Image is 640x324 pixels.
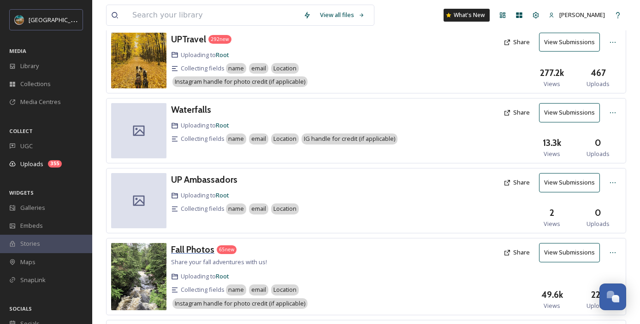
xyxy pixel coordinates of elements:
h3: 223 [591,288,605,301]
span: Instagram handle for photo credit (if applicable) [175,77,305,86]
span: Location [273,64,296,73]
h3: UPTravel [171,34,206,45]
a: Fall Photos [171,243,214,256]
span: Collecting fields [181,285,225,294]
span: SnapLink [20,276,46,284]
h3: 0 [595,136,601,150]
a: Waterfalls [171,103,211,116]
a: View Submissions [539,103,604,122]
a: Root [216,272,229,280]
h3: UP Ambassadors [171,174,237,185]
span: name [228,134,244,143]
a: View Submissions [539,173,604,192]
button: View Submissions [539,173,600,192]
div: 355 [48,160,62,168]
span: Stories [20,239,40,248]
button: View Submissions [539,103,600,122]
button: Share [499,243,534,261]
span: email [251,204,266,213]
h3: 0 [595,206,601,220]
button: Share [499,33,534,51]
span: Collections [20,80,51,88]
span: name [228,285,244,294]
span: Location [273,134,296,143]
span: Uploads [587,301,610,310]
span: Galleries [20,203,45,212]
span: [GEOGRAPHIC_DATA][US_STATE] [29,15,119,24]
h3: 467 [591,66,606,80]
a: Root [216,121,229,129]
span: Instagram handle for photo credit (if applicable) [175,299,305,308]
span: Views [544,220,560,228]
span: Share your fall adventures with us! [171,258,267,266]
span: IG handle for credit (if applicable) [304,134,395,143]
span: Library [20,62,39,70]
span: Uploading to [181,191,229,200]
a: Root [216,191,229,199]
span: Views [544,80,560,88]
button: Share [499,174,534,191]
span: WIDGETS [9,189,34,196]
span: Collecting fields [181,134,225,143]
span: Uploading to [181,121,229,130]
span: Views [544,301,560,310]
a: UP Ambassadors [171,173,237,186]
span: email [251,134,266,143]
span: Uploading to [181,51,229,59]
a: What's New [444,9,490,22]
h3: 277.2k [540,66,564,80]
span: Uploading to [181,272,229,281]
a: View Submissions [539,243,604,262]
button: View Submissions [539,243,600,262]
span: [PERSON_NAME] [559,11,605,19]
span: name [228,64,244,73]
span: UGC [20,142,33,150]
span: COLLECT [9,127,33,134]
span: Views [544,150,560,158]
h3: 49.6k [541,288,563,301]
span: email [251,64,266,73]
button: Open Chat [599,283,626,310]
span: Collecting fields [181,64,225,73]
img: Snapsea%20Profile.jpg [15,15,24,24]
h3: 13.3k [543,136,561,150]
input: Search your library [128,5,299,25]
img: f2490f8e-7db0-4e2b-8e09-596296f4f442.jpg [111,33,166,88]
span: Maps [20,258,36,266]
span: Location [273,285,296,294]
h3: 2 [550,206,554,220]
span: Collecting fields [181,204,225,213]
span: Media Centres [20,98,61,106]
span: Location [273,204,296,213]
a: View all files [315,6,369,24]
span: SOCIALS [9,305,32,312]
a: UPTravel [171,33,206,46]
span: Uploads [587,80,610,88]
span: email [251,285,266,294]
img: 2fb77ddc-7b5e-414f-a6e6-0f860c84376e.jpg [111,243,166,310]
span: Uploads [20,160,43,168]
span: Uploads [587,150,610,158]
button: View Submissions [539,33,600,52]
div: 65 new [217,245,237,254]
a: [PERSON_NAME] [544,6,610,24]
a: Root [216,51,229,59]
span: MEDIA [9,47,26,54]
span: name [228,204,244,213]
h3: Fall Photos [171,244,214,255]
button: Share [499,104,534,121]
a: View Submissions [539,33,604,52]
h3: Waterfalls [171,104,211,115]
span: Uploads [587,220,610,228]
span: Embeds [20,221,43,230]
div: 292 new [208,35,231,44]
